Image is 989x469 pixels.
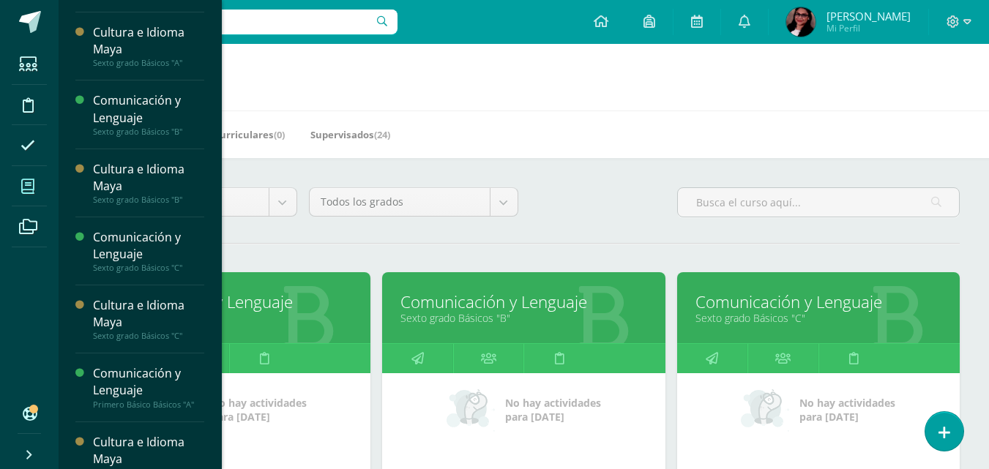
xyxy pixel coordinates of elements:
[93,161,204,195] div: Cultura e Idioma Maya
[93,365,204,409] a: Comunicación y LenguajePrimero Básico Básicos "A"
[321,188,479,216] span: Todos los grados
[211,396,307,424] span: No hay actividades para [DATE]
[93,58,204,68] div: Sexto grado Básicos "A"
[93,24,204,68] a: Cultura e Idioma MayaSexto grado Básicos "A"
[170,123,285,146] a: Mis Extracurriculares(0)
[505,396,601,424] span: No hay actividades para [DATE]
[93,365,204,399] div: Comunicación y Lenguaje
[274,128,285,141] span: (0)
[400,290,646,313] a: Comunicación y Lenguaje
[93,92,204,126] div: Comunicación y Lenguaje
[695,311,941,325] a: Sexto grado Básicos "C"
[374,128,390,141] span: (24)
[786,7,816,37] img: 1f29bb17d9c371b7859f6d82ae88f7d4.png
[447,388,495,432] img: no_activities_small.png
[93,331,204,341] div: Sexto grado Básicos "C"
[93,297,204,331] div: Cultura e Idioma Maya
[310,188,518,216] a: Todos los grados
[93,229,204,273] a: Comunicación y LenguajeSexto grado Básicos "C"
[93,263,204,273] div: Sexto grado Básicos "C"
[93,24,204,58] div: Cultura e Idioma Maya
[741,388,789,432] img: no_activities_small.png
[678,188,959,217] input: Busca el curso aquí...
[106,311,352,325] a: Sexto grado Básicos "A"
[826,9,911,23] span: [PERSON_NAME]
[93,195,204,205] div: Sexto grado Básicos "B"
[106,290,352,313] a: Comunicación y Lenguaje
[799,396,895,424] span: No hay actividades para [DATE]
[93,229,204,263] div: Comunicación y Lenguaje
[310,123,390,146] a: Supervisados(24)
[695,290,941,313] a: Comunicación y Lenguaje
[93,297,204,341] a: Cultura e Idioma MayaSexto grado Básicos "C"
[68,10,398,34] input: Busca un usuario...
[93,434,204,468] div: Cultura e Idioma Maya
[93,161,204,205] a: Cultura e Idioma MayaSexto grado Básicos "B"
[93,92,204,136] a: Comunicación y LenguajeSexto grado Básicos "B"
[826,22,911,34] span: Mi Perfil
[93,127,204,137] div: Sexto grado Básicos "B"
[93,399,204,410] div: Primero Básico Básicos "A"
[400,311,646,325] a: Sexto grado Básicos "B"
